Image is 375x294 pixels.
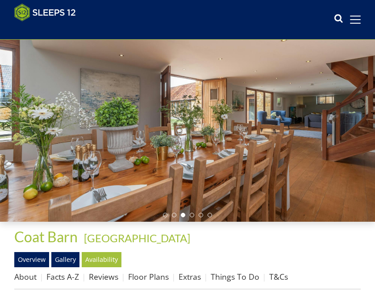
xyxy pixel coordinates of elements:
[89,271,118,282] a: Reviews
[80,232,190,244] span: -
[269,271,288,282] a: T&Cs
[46,271,79,282] a: Facts A-Z
[10,27,104,34] iframe: Customer reviews powered by Trustpilot
[51,252,79,267] a: Gallery
[14,252,49,267] a: Overview
[14,228,80,245] a: Coat Barn
[84,232,190,244] a: [GEOGRAPHIC_DATA]
[14,4,76,21] img: Sleeps 12
[82,252,121,267] a: Availability
[128,271,169,282] a: Floor Plans
[14,271,37,282] a: About
[14,228,78,245] span: Coat Barn
[211,271,259,282] a: Things To Do
[179,271,201,282] a: Extras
